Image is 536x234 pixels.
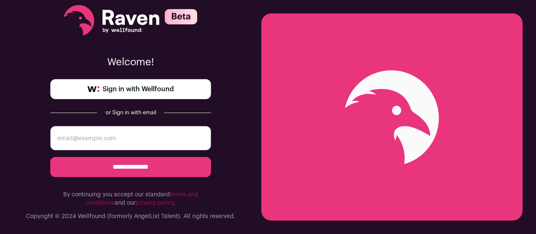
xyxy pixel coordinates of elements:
p: By continuing you accept our standard and our . [50,190,211,207]
img: wellfound-symbol-flush-black-fb3c872781a75f747ccb3a119075da62bfe97bd399995f84a933054e44a575c4.png [88,86,99,92]
p: Copyright © 2024 Wellfound (formerly AngelList Talent). All rights reserved. [26,212,235,221]
a: Sign in with Wellfound [50,79,211,99]
span: Sign in with Wellfound [103,84,174,94]
div: or Sign in with email [104,109,157,116]
a: privacy policy [136,200,174,206]
p: Welcome! [50,56,211,69]
input: email@example.com [50,126,211,150]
